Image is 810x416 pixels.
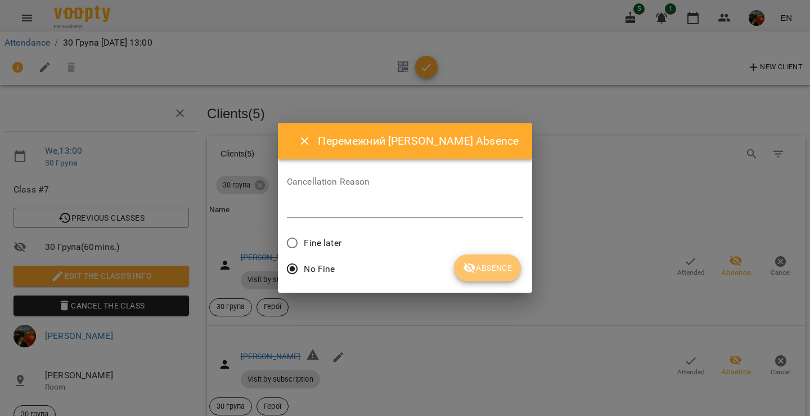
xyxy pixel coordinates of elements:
label: Cancellation Reason [287,177,523,186]
h6: Перемежний [PERSON_NAME] Absence [318,132,519,150]
button: Absence [454,254,521,281]
span: Absence [463,261,512,275]
span: Fine later [304,236,341,250]
button: Close [291,128,318,155]
span: No Fine [304,262,335,276]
